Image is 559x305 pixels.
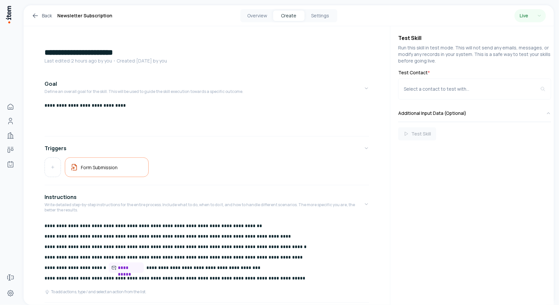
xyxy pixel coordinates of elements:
[273,10,305,21] button: Create
[45,75,369,102] button: GoalDefine an overall goal for the skill. This will be used to guide the skill execution towards ...
[398,45,551,64] p: Run this skill in test mode. This will not send any emails, messages, or modify any records in yo...
[57,12,112,20] h1: Newsletter Subscription
[45,202,364,213] p: Write detailed step-by-step instructions for the entire process. Include what to do, when to do i...
[4,158,17,171] a: Agents
[45,102,369,134] div: GoalDefine an overall goal for the skill. This will be used to guide the skill execution towards ...
[404,86,540,92] div: Select a contact to test with...
[45,139,369,157] button: Triggers
[4,287,17,300] a: Settings
[45,58,369,64] p: Last edited: 2 hours ago by you ・Created: [DATE] by you
[45,221,369,300] div: InstructionsWrite detailed step-by-step instructions for the entire process. Include what to do, ...
[81,164,118,170] h5: Form Submission
[4,143,17,156] a: Deals
[45,157,369,182] div: Triggers
[45,80,57,88] h4: Goal
[45,193,77,201] h4: Instructions
[4,115,17,128] a: People
[5,5,12,24] img: Item Brain Logo
[4,129,17,142] a: Companies
[45,289,146,295] div: To add actions, type / and select an action from the list.
[398,34,551,42] h4: Test Skill
[45,89,243,94] p: Define an overall goal for the skill. This will be used to guide the skill execution towards a sp...
[45,188,369,221] button: InstructionsWrite detailed step-by-step instructions for the entire process. Include what to do, ...
[305,10,336,21] button: Settings
[398,105,551,122] button: Additional Input Data (Optional)
[242,10,273,21] button: Overview
[4,100,17,113] a: Home
[31,12,52,20] a: Back
[398,69,551,76] label: Test Contact
[4,271,17,284] a: Forms
[45,144,66,152] h4: Triggers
